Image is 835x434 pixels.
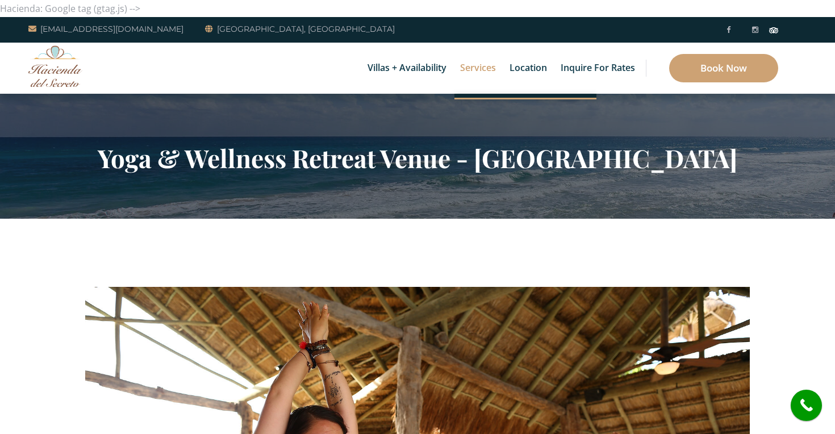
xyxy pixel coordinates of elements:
[794,393,819,418] i: call
[791,390,822,421] a: call
[555,43,641,94] a: Inquire for Rates
[205,22,395,36] a: [GEOGRAPHIC_DATA], [GEOGRAPHIC_DATA]
[454,43,502,94] a: Services
[669,54,778,82] a: Book Now
[504,43,553,94] a: Location
[362,43,452,94] a: Villas + Availability
[769,27,778,33] img: Tripadvisor_logomark.svg
[28,22,183,36] a: [EMAIL_ADDRESS][DOMAIN_NAME]
[85,143,750,173] h2: Yoga & Wellness Retreat Venue - [GEOGRAPHIC_DATA]
[28,45,82,87] img: Awesome Logo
